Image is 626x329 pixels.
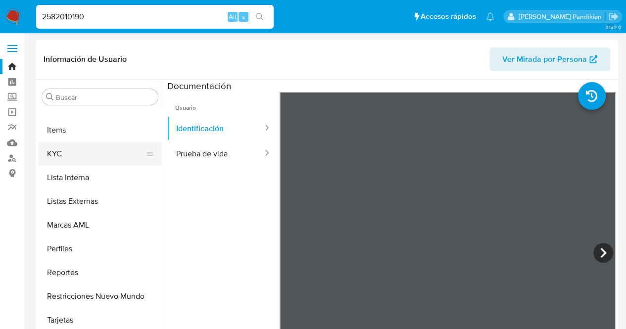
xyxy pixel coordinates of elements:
span: Accesos rápidos [421,11,476,22]
h1: Información de Usuario [44,54,127,64]
button: Listas Externas [38,189,162,213]
button: KYC [38,142,154,166]
input: Buscar [56,93,154,102]
input: Buscar usuario o caso... [36,10,274,23]
p: agostina.bazzano@mercadolibre.com [518,12,605,21]
button: Lista Interna [38,166,162,189]
button: Items [38,118,162,142]
button: Perfiles [38,237,162,261]
span: Alt [229,12,237,21]
a: Notificaciones [486,12,494,21]
span: Ver Mirada por Persona [502,47,587,71]
button: Reportes [38,261,162,284]
a: Salir [608,11,619,22]
button: Buscar [46,93,54,101]
button: Restricciones Nuevo Mundo [38,284,162,308]
button: Marcas AML [38,213,162,237]
span: s [242,12,245,21]
button: Ver Mirada por Persona [489,47,610,71]
button: search-icon [249,10,270,24]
